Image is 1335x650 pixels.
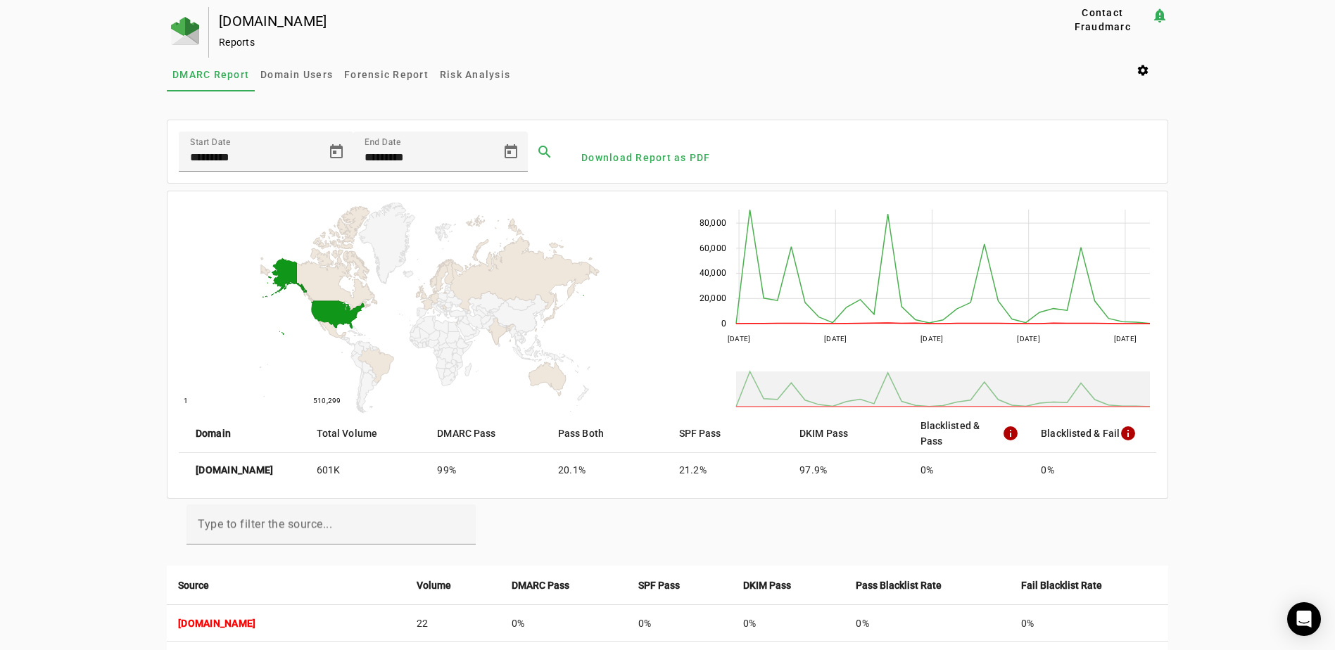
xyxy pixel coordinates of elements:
[638,578,680,593] strong: SPF Pass
[426,414,547,453] mat-header-cell: DMARC Pass
[1054,7,1151,32] button: Contact Fraudmarc
[824,335,847,343] text: [DATE]
[699,293,726,303] text: 20,000
[727,335,750,343] text: [DATE]
[344,70,429,79] span: Forensic Report
[198,518,332,531] mat-label: Type to filter the source...
[172,70,249,79] span: DMARC Report
[260,70,333,79] span: Domain Users
[339,58,434,91] a: Forensic Report
[405,605,500,642] td: 22
[699,218,726,228] text: 80,000
[788,453,909,487] mat-cell: 97.9%
[440,70,510,79] span: Risk Analysis
[365,137,400,147] mat-label: End Date
[1002,425,1018,442] mat-icon: info
[219,14,1008,28] div: [DOMAIN_NAME]
[1151,7,1168,24] mat-icon: notification_important
[1021,578,1157,593] div: Fail Blacklist Rate
[305,414,426,453] mat-header-cell: Total Volume
[856,578,942,593] strong: Pass Blacklist Rate
[171,17,199,45] img: Fraudmarc Logo
[196,426,231,441] strong: Domain
[547,414,668,453] mat-header-cell: Pass Both
[1287,602,1321,636] div: Open Intercom Messenger
[190,137,230,147] mat-label: Start Date
[417,578,489,593] div: Volume
[638,578,721,593] div: SPF Pass
[219,35,1008,49] div: Reports
[305,453,426,487] mat-cell: 601K
[920,335,944,343] text: [DATE]
[1060,6,1146,34] span: Contact Fraudmarc
[184,397,188,404] text: 1
[743,578,834,593] div: DKIM Pass
[668,414,789,453] mat-header-cell: SPF Pass
[1021,578,1102,593] strong: Fail Blacklist Rate
[581,151,711,165] span: Download Report as PDF
[699,268,726,278] text: 40,000
[1113,335,1137,343] text: [DATE]
[196,463,273,477] strong: [DOMAIN_NAME]
[512,578,616,593] div: DMARC Pass
[1010,605,1168,642] td: 0%
[1120,425,1137,442] mat-icon: info
[512,578,569,593] strong: DMARC Pass
[909,414,1030,453] mat-header-cell: Blacklisted & Pass
[500,605,627,642] td: 0%
[426,453,547,487] mat-cell: 99%
[909,453,1030,487] mat-cell: 0%
[856,578,998,593] div: Pass Blacklist Rate
[844,605,1009,642] td: 0%
[1030,453,1156,487] mat-cell: 0%
[1017,335,1040,343] text: [DATE]
[313,397,341,404] text: 510,299
[178,578,394,593] div: Source
[434,58,516,91] a: Risk Analysis
[732,605,845,642] td: 0%
[417,578,451,593] strong: Volume
[788,414,909,453] mat-header-cell: DKIM Pass
[255,58,339,91] a: Domain Users
[576,145,716,170] button: Download Report as PDF
[494,135,528,169] button: Open calendar
[721,319,726,329] text: 0
[179,203,671,414] svg: A chart.
[668,453,789,487] mat-cell: 21.2%
[178,618,255,629] strong: [DOMAIN_NAME]
[167,58,255,91] a: DMARC Report
[627,605,732,642] td: 0%
[699,243,726,253] text: 60,000
[319,135,353,169] button: Open calendar
[1030,414,1156,453] mat-header-cell: Blacklisted & Fail
[547,453,668,487] mat-cell: 20.1%
[178,578,209,593] strong: Source
[743,578,791,593] strong: DKIM Pass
